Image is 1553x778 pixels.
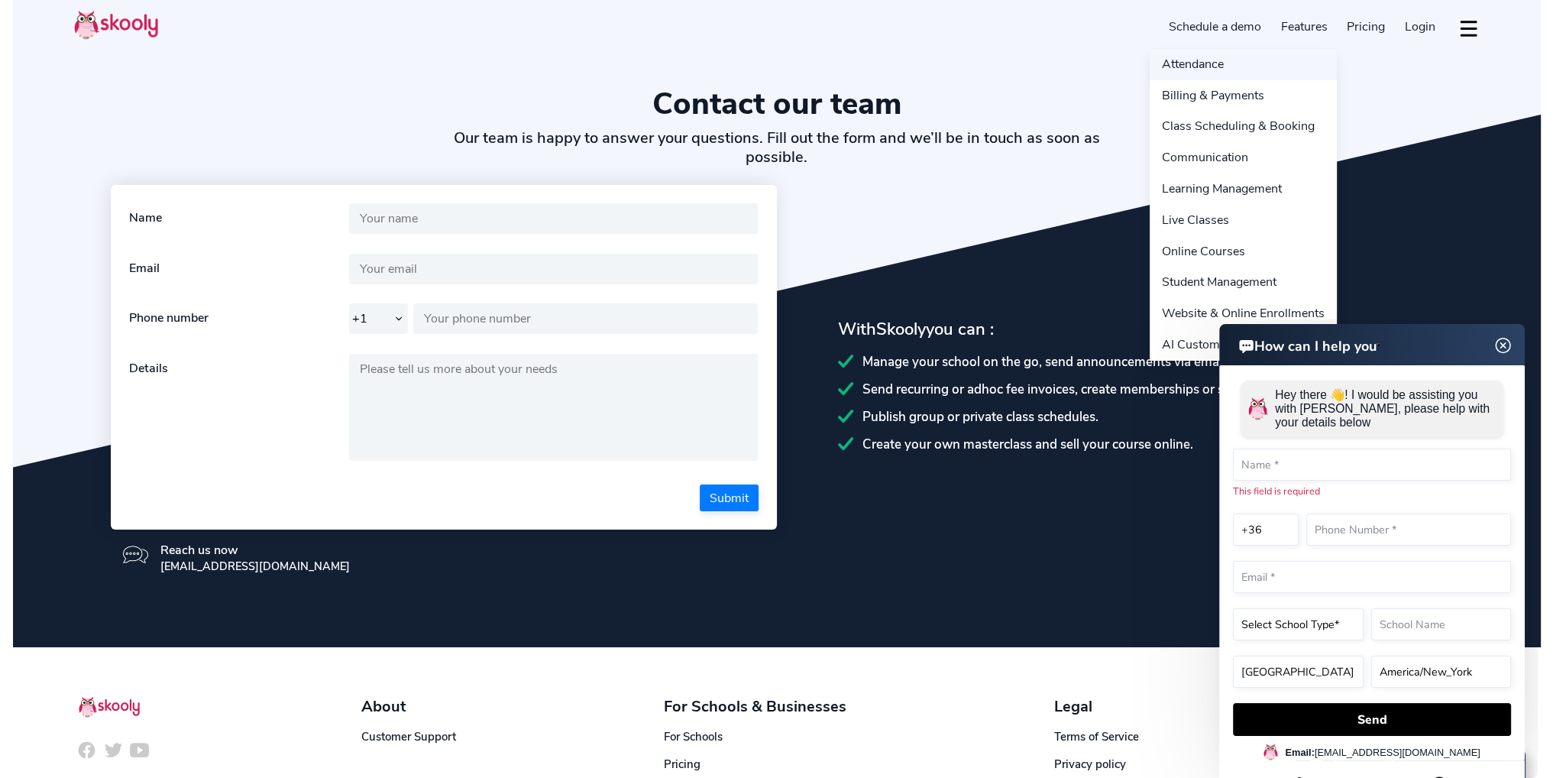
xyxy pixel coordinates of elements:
img: icon-facebook [77,741,96,760]
img: icon-twitter [104,741,123,760]
h1: Contact our team [74,86,1480,122]
a: Website & Online Enrollments [1150,298,1337,329]
img: Skooly [74,10,158,40]
img: Skooly [79,696,140,718]
a: Class Scheduling & Booking [1150,111,1337,142]
a: For Schools [664,729,723,744]
div: Send recurring or adhoc fee invoices, create memberships or subscriptions. [838,381,1443,398]
div: For Schools & Businesses [664,696,846,717]
span: Skooly [876,318,926,341]
input: Your email [349,254,759,284]
img: icon-message [123,542,148,567]
div: With you can : [838,318,1443,341]
a: Learning Management [1150,173,1337,205]
div: About [361,696,456,717]
div: [EMAIL_ADDRESS][DOMAIN_NAME] [160,559,350,574]
a: Customer Support [361,729,456,744]
img: icon-youtube [130,741,149,760]
div: Name [129,203,349,234]
div: Reach us now [160,542,350,559]
button: dropdown menu [1458,11,1480,46]
div: Manage your school on the go, send announcements via email or mobile app. [838,353,1443,371]
a: Login [1395,15,1445,39]
a: Pricing [1337,15,1395,39]
a: Pricing [664,757,700,772]
div: Details [129,354,349,465]
div: Email [129,254,349,284]
a: Terms of Service [1054,729,1139,744]
a: Communication [1150,142,1337,173]
a: Student Management [1150,267,1337,298]
div: Create your own masterclass and sell your course online. [838,436,1443,453]
input: Your phone number [413,303,759,334]
span: Login [1405,18,1435,35]
a: Billing & Payments [1150,80,1337,112]
a: Live Classes [1150,205,1337,236]
a: Privacy policy [1054,757,1126,772]
a: Features [1271,15,1338,39]
h2: Our team is happy to answer your questions. Fill out the form and we’ll be in touch as soon as po... [425,128,1128,167]
div: Phone number [129,303,349,334]
button: Submit [700,485,759,511]
a: Schedule a demo [1159,15,1271,39]
a: Attendance [1150,49,1337,80]
span: Pricing [1347,18,1385,35]
div: Legal [1054,696,1139,717]
div: Publish group or private class schedules. [838,408,1443,426]
input: Your name [349,203,759,234]
a: Online Courses [1150,236,1337,267]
